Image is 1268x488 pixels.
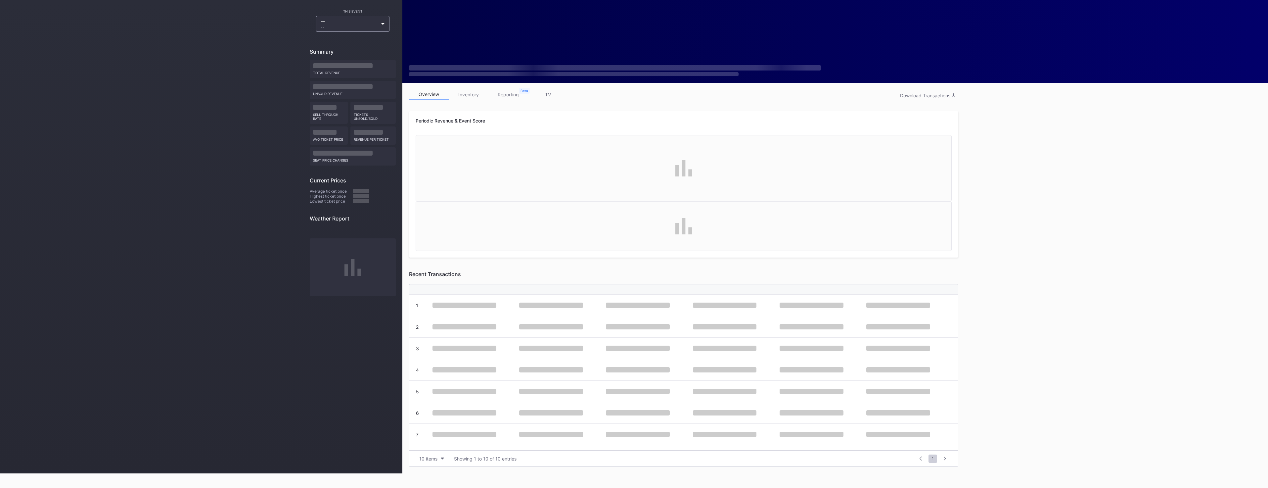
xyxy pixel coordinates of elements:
[310,48,396,55] div: Summary
[419,456,437,462] div: 10 items
[310,199,353,204] div: Lowest ticket price
[897,91,958,100] button: Download Transactions
[313,110,344,121] div: Sell Through Rate
[321,18,378,29] div: --
[449,89,488,100] a: inventory
[488,89,528,100] a: reporting
[321,25,378,29] div: --
[313,135,344,141] div: Avg ticket price
[928,455,937,463] span: 1
[310,189,353,194] div: Average ticket price
[310,9,396,13] div: This Event
[313,89,392,96] div: Unsold Revenue
[310,194,353,199] div: Highest ticket price
[354,110,393,121] div: Tickets Unsold/Sold
[416,389,419,394] div: 5
[416,367,419,373] div: 4
[416,346,419,351] div: 3
[454,456,517,462] div: Showing 1 to 10 of 10 entries
[416,432,419,437] div: 7
[313,68,392,75] div: Total Revenue
[409,271,958,277] div: Recent Transactions
[409,89,449,100] a: overview
[354,135,393,141] div: Revenue per ticket
[416,410,419,416] div: 6
[416,303,418,308] div: 1
[310,177,396,184] div: Current Prices
[416,454,447,463] button: 10 items
[900,93,955,98] div: Download Transactions
[528,89,568,100] a: TV
[416,324,419,330] div: 2
[310,215,396,222] div: Weather Report
[313,156,392,162] div: seat price changes
[416,118,952,123] div: Periodic Revenue & Event Score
